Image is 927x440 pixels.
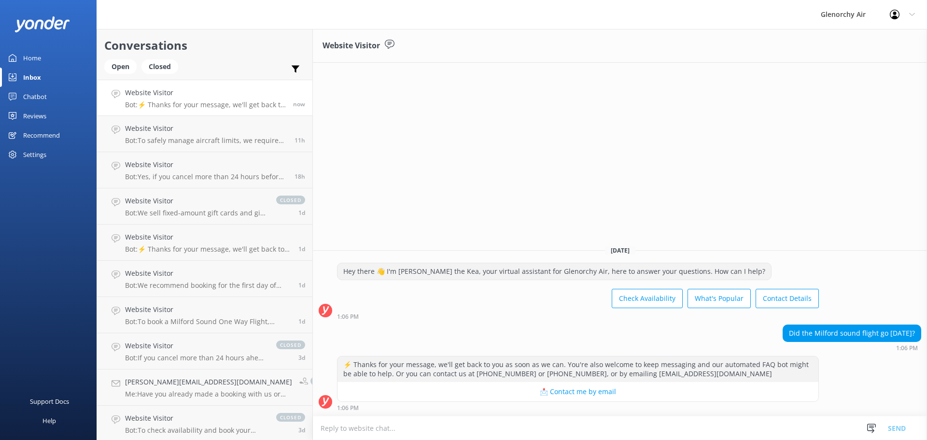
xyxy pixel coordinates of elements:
span: Sep 09 2025 01:23pm (UTC +12:00) Pacific/Auckland [298,317,305,326]
a: Website VisitorBot:Yes, if you cancel more than 24 hours before your departure, you will not incu... [97,152,312,188]
strong: 1:06 PM [337,314,359,320]
div: Open [104,59,137,74]
a: Closed [141,61,183,71]
h3: Website Visitor [323,40,380,52]
h4: Website Visitor [125,341,267,351]
button: What's Popular [688,289,751,308]
a: Open [104,61,141,71]
div: Sep 11 2025 01:06pm (UTC +12:00) Pacific/Auckland [337,313,819,320]
p: Bot: If you cancel more than 24 hours ahead of time, you will not incur a cancellation charge. [125,354,267,362]
div: Inbox [23,68,41,87]
p: Bot: We recommend booking for the first day of your stay in [GEOGRAPHIC_DATA] to allow flexibilit... [125,281,291,290]
p: Bot: To book a Milford Sound One Way Flight, please fill out the form at [URL][DOMAIN_NAME] and t... [125,317,291,326]
h4: Website Visitor [125,268,291,279]
div: Settings [23,145,46,164]
p: Bot: ⚡ Thanks for your message, we'll get back to you as soon as we can. You're also welcome to k... [125,100,286,109]
div: Closed [141,59,178,74]
span: closed [276,341,305,349]
h4: Website Visitor [125,232,291,242]
span: Sep 10 2025 12:37pm (UTC +12:00) Pacific/Auckland [298,209,305,217]
a: Website VisitorBot:If you cancel more than 24 hours ahead of time, you will not incur a cancellat... [97,333,312,369]
strong: 1:06 PM [896,345,918,351]
h4: Website Visitor [125,304,291,315]
div: Home [23,48,41,68]
a: Website VisitorBot:We recommend booking for the first day of your stay in [GEOGRAPHIC_DATA] to al... [97,261,312,297]
div: Help [42,411,56,430]
span: Sep 08 2025 12:55pm (UTC +12:00) Pacific/Auckland [298,354,305,362]
h2: Conversations [104,36,305,55]
p: Bot: We sell fixed-amount gift cards and gift cards for select products. Please visit our gift ca... [125,209,267,217]
div: Reviews [23,106,46,126]
span: closed [276,413,305,422]
span: [DATE] [605,246,635,255]
span: Sep 08 2025 08:56am (UTC +12:00) Pacific/Auckland [298,426,305,434]
strong: 1:06 PM [337,405,359,411]
span: closed [310,377,339,385]
div: ⚡ Thanks for your message, we'll get back to you as soon as we can. You're also welcome to keep m... [337,356,818,382]
h4: Website Visitor [125,413,267,424]
p: Bot: ⚡ Thanks for your message, we'll get back to you as soon as we can. You're also welcome to k... [125,245,291,254]
span: Sep 11 2025 01:28am (UTC +12:00) Pacific/Auckland [295,136,305,144]
p: Bot: To safely manage aircraft limits, we require passenger weights at booking. If anyone is 140 ... [125,136,287,145]
span: Sep 10 2025 12:22am (UTC +12:00) Pacific/Auckland [298,245,305,253]
p: Me: Have you already made a booking with us or are you looking to book? [125,390,292,398]
div: Chatbot [23,87,47,106]
img: yonder-white-logo.png [14,16,70,32]
span: Sep 10 2025 06:54pm (UTC +12:00) Pacific/Auckland [295,172,305,181]
a: [PERSON_NAME][EMAIL_ADDRESS][DOMAIN_NAME]Me:Have you already made a booking with us or are you lo... [97,369,312,406]
h4: Website Visitor [125,123,287,134]
span: Sep 09 2025 02:42pm (UTC +12:00) Pacific/Auckland [298,281,305,289]
a: Website VisitorBot:We sell fixed-amount gift cards and gift cards for select products. Please vis... [97,188,312,225]
div: Hey there 👋 I'm [PERSON_NAME] the Kea, your virtual assistant for Glenorchy Air, here to answer y... [337,263,771,280]
button: Check Availability [612,289,683,308]
div: Support Docs [30,392,69,411]
div: Recommend [23,126,60,145]
span: closed [276,196,305,204]
div: Did the Milford sound flight go [DATE]? [783,325,921,341]
h4: [PERSON_NAME][EMAIL_ADDRESS][DOMAIN_NAME] [125,377,292,387]
h4: Website Visitor [125,159,287,170]
span: Sep 11 2025 01:06pm (UTC +12:00) Pacific/Auckland [293,100,305,108]
a: Website VisitorBot:⚡ Thanks for your message, we'll get back to you as soon as we can. You're als... [97,225,312,261]
h4: Website Visitor [125,87,286,98]
p: Bot: Yes, if you cancel more than 24 hours before your departure, you will not incur a 100% cance... [125,172,287,181]
a: Website VisitorBot:To safely manage aircraft limits, we require passenger weights at booking. If ... [97,116,312,152]
a: Website VisitorBot:⚡ Thanks for your message, we'll get back to you as soon as we can. You're als... [97,80,312,116]
h4: Website Visitor [125,196,267,206]
div: Sep 11 2025 01:06pm (UTC +12:00) Pacific/Auckland [783,344,921,351]
button: 📩 Contact me by email [337,382,818,401]
button: Contact Details [756,289,819,308]
a: Website VisitorBot:To book a Milford Sound One Way Flight, please fill out the form at [URL][DOMA... [97,297,312,333]
p: Bot: To check availability and book your experience, please visit [URL][DOMAIN_NAME]. [125,426,267,435]
div: Sep 11 2025 01:06pm (UTC +12:00) Pacific/Auckland [337,404,819,411]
